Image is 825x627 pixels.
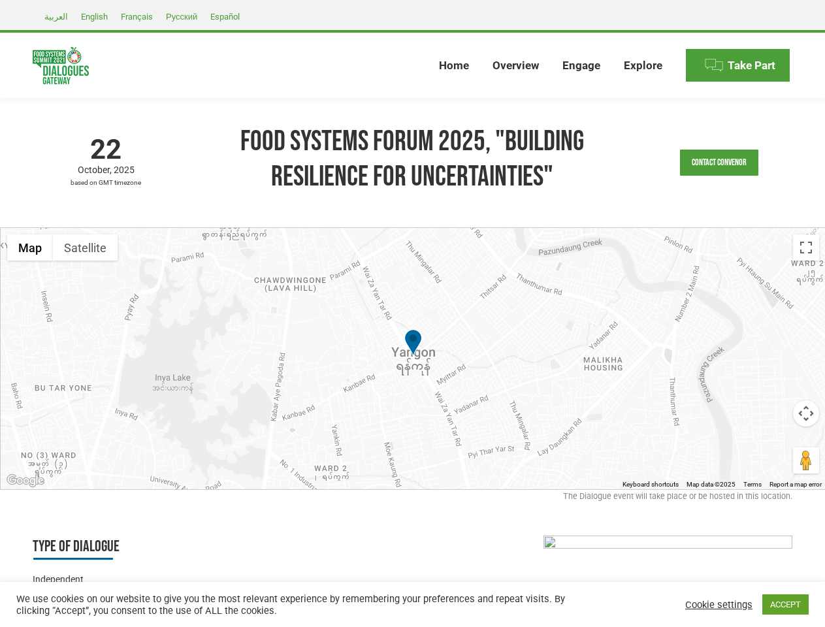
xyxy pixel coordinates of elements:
span: October [78,165,114,175]
div: Independent [33,573,275,586]
span: Explore [624,59,662,72]
a: Terms (opens in new tab) [743,481,762,488]
button: Map camera controls [793,400,819,426]
button: Show satellite imagery [53,234,118,261]
span: 2025 [114,165,135,175]
div: We use cookies on our website to give you the most relevant experience by remembering your prefer... [16,593,571,617]
span: English [81,12,108,22]
div: The Dialogue event will take place or be hosted in this location. [33,490,792,509]
a: Open this area in Google Maps (opens a new window) [4,472,47,489]
img: Menu icon [704,56,724,75]
span: Overview [493,59,539,72]
button: Show street map [7,234,53,261]
img: Google [4,472,47,489]
button: Drag Pegman onto the map to open Street View [793,447,819,474]
span: Français [121,12,153,22]
a: ACCEPT [762,594,809,615]
span: العربية [44,12,68,22]
span: 22 [33,136,180,163]
h3: Type of Dialogue [33,536,275,560]
span: Engage [562,59,600,72]
a: Report a map error [769,481,822,488]
a: Français [114,8,159,24]
span: Home [439,59,469,72]
a: English [74,8,114,24]
span: Take Part [728,59,775,72]
button: Toggle fullscreen view [793,234,819,261]
a: Cookie settings [685,599,752,611]
h1: Food Systems Forum 2025, "Building Resilience for Uncertainties" [193,124,633,195]
span: based on GMT timezone [33,176,180,189]
img: Food Systems Summit Dialogues [33,47,89,84]
button: Keyboard shortcuts [623,480,679,489]
a: Español [204,8,246,24]
span: Русский [166,12,197,22]
span: Español [210,12,240,22]
a: Русский [159,8,204,24]
a: Contact Convenor [680,150,758,176]
span: Map data ©2025 [687,481,736,488]
a: العربية [38,8,74,24]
